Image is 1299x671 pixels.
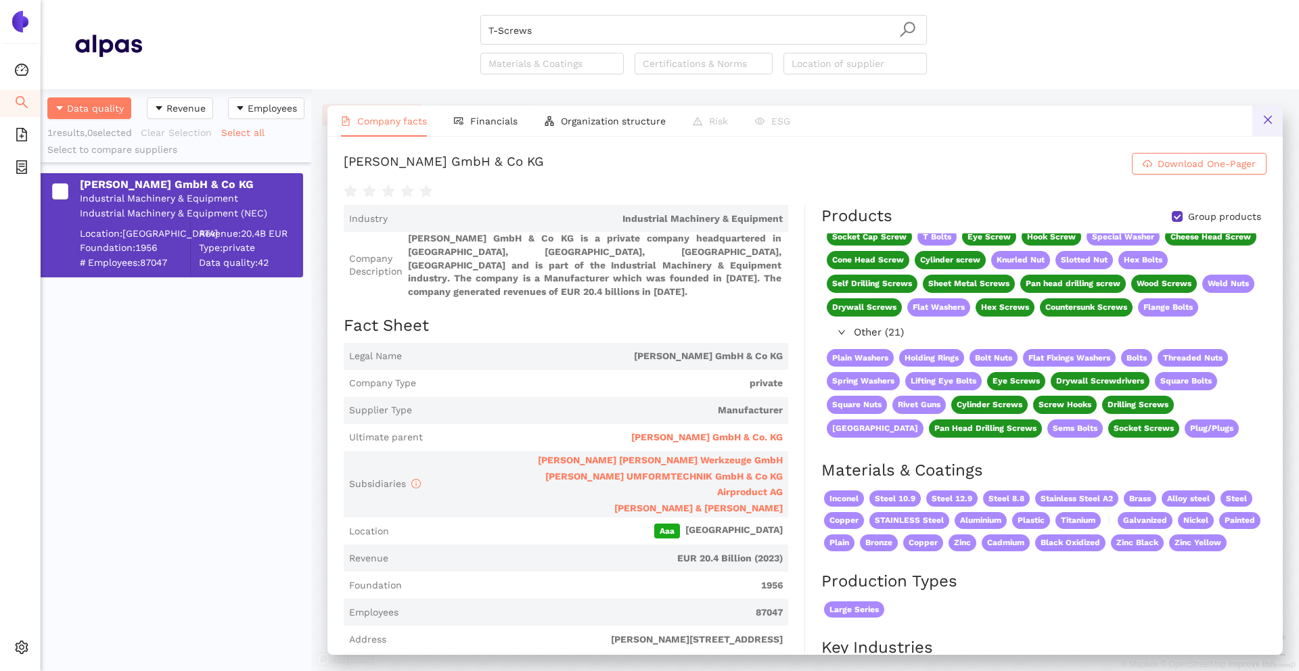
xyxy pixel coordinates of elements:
span: Holding Rings [899,349,964,367]
span: Select all [221,125,265,140]
span: [GEOGRAPHIC_DATA] [827,419,924,438]
span: Spring Washers [827,372,900,390]
span: cloud-download [1143,159,1152,170]
span: Socket Screws [1114,423,1174,433]
span: Aaa [654,524,680,538]
span: Painted [1219,512,1260,529]
span: Plain Washers [827,349,894,367]
span: Cheese Head Screw [1170,232,1251,241]
span: Data quality [67,101,124,116]
span: Steel 10.9 [869,490,921,507]
button: Select all [221,122,273,143]
span: Organization structure [561,116,666,126]
span: Lifting Eye Bolts [905,372,982,390]
span: Stainless Steel A2 [1035,490,1118,507]
span: Revenue [349,552,388,565]
span: [PERSON_NAME] GmbH & Co KG is a private company headquartered in [GEOGRAPHIC_DATA], [GEOGRAPHIC_D... [408,232,783,298]
span: Steel 12.9 [926,490,978,507]
img: Homepage [74,28,142,62]
span: fund-view [454,116,463,126]
span: Employees [248,101,297,116]
span: ESG [771,116,790,126]
span: Cadmium [982,534,1030,551]
span: Plug/Plugs [1185,419,1239,438]
div: Revenue: 20.4B EUR [199,227,302,240]
span: [GEOGRAPHIC_DATA] [394,524,783,538]
span: STAINLESS Steel [869,512,949,529]
span: Sems Bolts [1047,419,1103,438]
span: setting [15,636,28,663]
span: Square Nuts [827,396,887,414]
span: Drywall Screwdrivers [1056,376,1144,386]
span: Aluminium [955,512,1007,529]
span: Bolts [1121,349,1152,367]
div: Location: [GEOGRAPHIC_DATA] [80,227,190,240]
span: [PERSON_NAME] UMFORMTECHNIK GmbH & Co KG [545,471,783,482]
span: container [15,156,28,183]
span: Steel [1221,490,1252,507]
span: Industrial Machinery & Equipment [393,212,783,226]
span: file-text [341,116,350,126]
span: Rivet Guns [892,396,946,414]
span: Airproduct AG [717,486,783,497]
span: Pan head drilling screw [1026,279,1120,288]
span: Foundation [349,579,402,593]
span: Group products [1183,210,1267,224]
div: Other (21) [821,322,1265,344]
span: Risk [709,116,728,126]
span: eye [755,116,765,126]
span: Cone Head Screw [832,255,904,264]
h2: Fact Sheet [344,315,788,338]
span: Manufacturer [417,404,783,417]
button: caret-downData quality [47,97,131,119]
span: Knurled Nut [991,251,1050,269]
span: Wood Screws [1137,279,1191,288]
button: close [1252,106,1283,136]
span: close [1262,114,1273,125]
span: Drywall Screws [832,302,896,312]
span: Flat Washers [907,298,970,317]
span: Pan Head Drilling Screws [934,423,1036,433]
span: Copper [903,534,943,551]
span: caret-down [154,103,164,114]
span: Foundation: 1956 [80,241,190,255]
h2: Materials & Coatings [821,459,1267,482]
span: Eye Screws [993,376,1040,386]
span: Type: private [199,241,302,255]
span: warning [693,116,702,126]
span: right [838,328,846,336]
span: private [421,377,783,390]
span: Bronze [860,534,898,551]
span: Sheet Metal Screws [928,279,1009,288]
span: Steel 8.8 [983,490,1030,507]
span: Cylinder screw [920,255,980,264]
span: search [15,91,28,118]
span: Hex Screws [981,302,1029,312]
span: Bolt Nuts [970,349,1018,367]
h2: Key Industries [821,637,1267,660]
span: Industry [349,212,388,226]
div: Products [821,205,892,228]
span: caret-down [55,103,64,114]
span: # Employees: 87047 [80,256,190,269]
span: Ultimate parent [349,431,423,444]
span: Location [349,525,389,538]
span: Hook Screw [1027,232,1076,241]
span: 1 results, 0 selected [47,127,132,138]
span: [PERSON_NAME] GmbH & Co KG [407,350,783,363]
button: cloud-downloadDownload One-Pager [1132,153,1267,175]
span: Zinc [949,534,976,551]
span: Eye Screw [967,232,1011,241]
span: Data quality: 42 [199,256,302,269]
div: [PERSON_NAME] GmbH & Co KG [80,177,302,192]
span: 87047 [404,606,783,620]
span: Inconel [824,490,864,507]
span: Flange Bolts [1138,298,1198,317]
span: Drilling Screws [1108,400,1168,409]
span: Cylinder Screws [957,400,1022,409]
span: Screw Hooks [1039,400,1091,409]
h2: Production Types [821,570,1267,593]
span: Company facts [357,116,427,126]
span: apartment [545,116,554,126]
span: Weld Nuts [1202,275,1254,293]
